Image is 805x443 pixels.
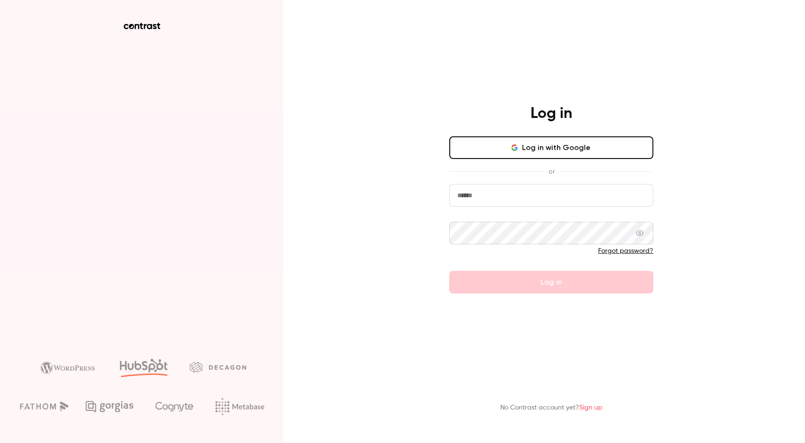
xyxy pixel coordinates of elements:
[189,362,246,372] img: decagon
[579,404,602,411] a: Sign up
[500,403,602,413] p: No Contrast account yet?
[449,136,653,159] button: Log in with Google
[598,248,653,254] a: Forgot password?
[544,167,559,176] span: or
[531,104,572,123] h4: Log in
